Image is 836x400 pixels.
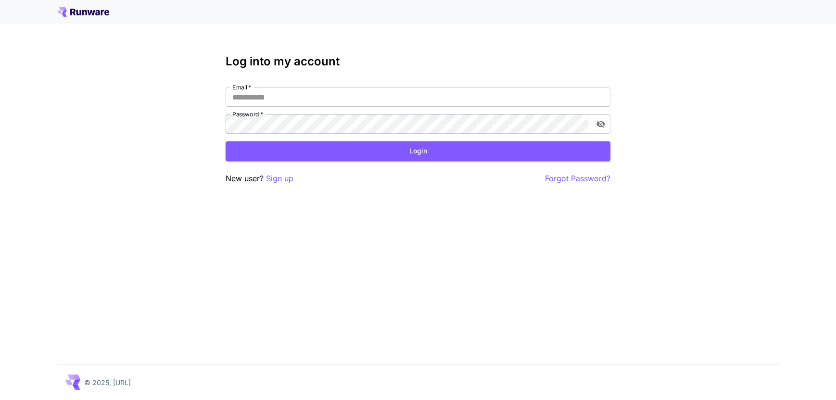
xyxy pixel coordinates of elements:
[545,173,610,185] button: Forgot Password?
[226,141,610,161] button: Login
[232,83,251,91] label: Email
[226,173,293,185] p: New user?
[266,173,293,185] button: Sign up
[226,55,610,68] h3: Log into my account
[232,110,263,118] label: Password
[84,377,131,387] p: © 2025, [URL]
[592,115,609,133] button: toggle password visibility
